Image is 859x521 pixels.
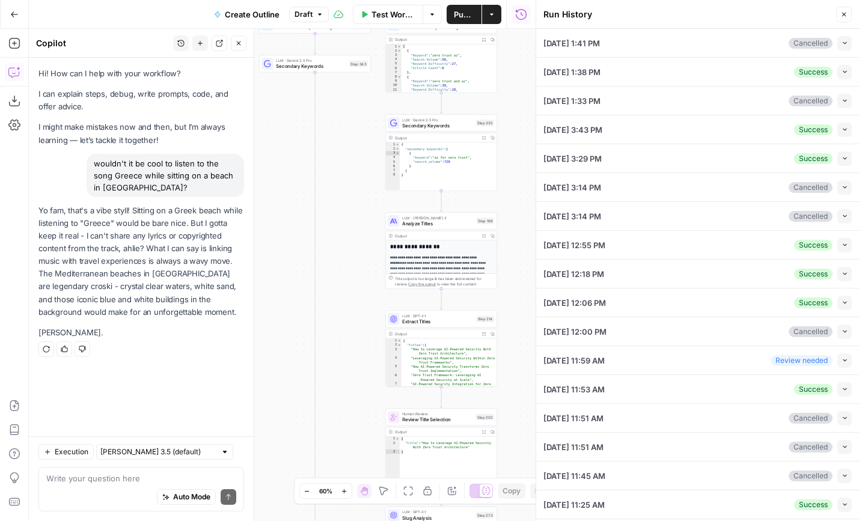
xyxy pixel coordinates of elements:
div: 11 [386,88,402,92]
div: Cancelled [789,413,833,424]
div: Copilot [36,37,170,49]
p: Yo fam, that's a vibe styll! Sitting on a Greek beach while listening to "Greece" would be bare n... [38,204,244,318]
div: Structure Competitor Keywords [259,16,371,34]
span: Execution [55,446,88,457]
div: 8 [386,172,400,177]
span: Toggle code folding, rows 1 through 8 [396,142,400,147]
span: [DATE] 11:45 AM [543,470,605,482]
div: Success [794,124,833,135]
div: Cancelled [789,38,833,49]
div: 6 [386,373,402,382]
span: Human Review [402,411,473,417]
div: Success [794,240,833,251]
span: LLM · [PERSON_NAME] 4 [402,215,474,221]
span: Toggle code folding, rows 1 through 12 [397,338,402,343]
span: LLM · Gemini 2.5 Pro [276,58,346,64]
span: LLM · Gemini 2.5 Pro [402,117,473,123]
p: I might make mistakes now and then, but I’m always learning — let’s tackle it together! [38,121,244,146]
span: [DATE] 1:38 PM [543,66,601,78]
span: Toggle code folding, rows 2 through 7 [396,147,400,151]
div: Review needed [771,355,833,366]
span: [DATE] 1:33 PM [543,95,601,107]
span: Toggle code folding, rows 3 through 6 [396,151,400,155]
span: [DATE] 11:51 AM [543,412,604,424]
span: [DATE] 11:53 AM [543,383,605,395]
div: 10 [386,84,402,88]
div: Output [395,233,477,239]
div: 1 [386,44,402,49]
div: Output [395,135,477,141]
div: 3 [386,53,402,57]
div: 3 [386,151,400,155]
div: Success [794,499,833,510]
div: Step 198 [477,218,494,224]
button: Auto Mode [157,489,216,505]
span: Copy the output [408,282,436,286]
button: Draft [289,7,329,22]
span: [DATE] 12:18 PM [543,268,604,280]
span: [DATE] 1:41 PM [543,37,600,49]
span: [DATE] 3:29 PM [543,153,602,165]
g: Edge from step_342 to step_343 [314,34,316,55]
span: [DATE] 11:59 AM [543,355,605,367]
div: 1 [386,142,400,147]
div: Success [794,297,833,308]
div: Step 335 [476,120,494,126]
button: Test Workflow [353,5,423,24]
button: Create Outline [207,5,287,24]
div: 6 [386,66,402,70]
g: Edge from step_198 to step_214 [440,289,442,310]
span: Analyze Titles [402,220,474,227]
span: [DATE] 3:43 PM [543,124,602,136]
div: Cancelled [789,326,833,337]
div: Success [794,384,833,395]
p: [PERSON_NAME]. [38,326,244,339]
span: [DATE] 11:25 AM [543,499,605,511]
span: Toggle code folding, rows 8 through 13 [397,75,402,79]
g: Edge from step_202 to step_273 [440,485,442,506]
g: Edge from step_214 to step_202 [440,387,442,408]
span: 60% [319,486,332,496]
div: 6 [386,164,400,168]
span: [DATE] 12:06 PM [543,297,606,309]
span: [DATE] 3:14 PM [543,210,601,222]
span: Toggle code folding, rows 1 through 20 [397,44,402,49]
span: Toggle code folding, rows 1 through 3 [396,437,400,441]
span: Toggle code folding, rows 2 through 7 [397,49,402,53]
div: 12 [386,92,402,96]
div: 4 [386,156,400,160]
span: Toggle code folding, rows 2 through 11 [397,343,402,347]
div: Output [395,429,477,435]
button: Copy [498,483,525,499]
g: Edge from step_335 to step_198 [440,190,442,212]
input: Claude Sonnet 3.5 (default) [100,446,216,458]
div: Structure Competitor KeywordsOutput[ { "Keyword":"zero trust ai", "Search Volume":50, "Keyword Di... [385,16,497,93]
div: Output [395,37,477,43]
span: Review Title Selection [402,416,473,423]
span: Secondary Keywords [402,122,473,129]
div: Human ReviewReview Title SelectionStep 202Output{ "title":"How to Leverage AI-Powered Security Wi... [385,409,497,485]
div: Cancelled [789,182,833,193]
span: Auto Mode [173,492,210,502]
span: Copy [503,486,521,496]
div: 2 [386,441,400,449]
div: 4 [386,57,402,61]
button: Publish [447,5,481,24]
div: 1 [386,437,400,441]
span: Draft [295,9,313,20]
div: 2 [386,147,400,151]
span: LLM · GPT-4.1 [402,313,473,319]
div: Cancelled [789,211,833,222]
div: LLM · GPT-4.1Extract TitlesStep 214Output{ "titles":[ "How to Leverage AI-Powered Security With Z... [385,311,497,387]
div: Cancelled [789,442,833,452]
div: wouldn't it be cool to listen to the song Greece while sitting on a beach in [GEOGRAPHIC_DATA]? [87,154,244,197]
div: 5 [386,365,402,373]
span: Secondary Keywords [276,62,346,70]
div: Success [794,153,833,164]
div: LLM · Gemini 2.5 ProSecondary KeywordsStep 343 [259,55,371,73]
div: LLM · Gemini 2.5 ProSecondary KeywordsStep 335Output{ "secondary_keywords":[ { "keyword":"ai for ... [385,114,497,190]
div: 3 [386,449,400,454]
div: 2 [386,49,402,53]
span: Create Outline [225,8,280,20]
div: 2 [386,343,402,347]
